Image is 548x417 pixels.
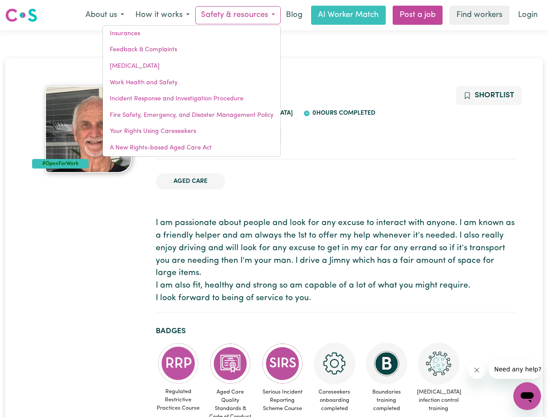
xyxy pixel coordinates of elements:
a: Feedback & Complaints [103,42,280,58]
a: [MEDICAL_DATA] [103,58,280,75]
span: Shortlist [475,92,514,99]
a: Kenneth's profile picture'#OpenForWork [32,86,145,173]
img: CS Academy: Aged Care Quality Standards & Code of Conduct course completed [210,343,251,384]
a: Work Health and Safety [103,75,280,91]
iframe: Message from company [489,360,541,379]
span: 0 hours completed [310,110,375,116]
span: Regulated Restrictive Practices Course [156,384,201,416]
img: CS Academy: Regulated Restrictive Practices course completed [158,343,199,384]
a: Your Rights Using Careseekers [103,123,280,140]
button: Add to shortlist [456,86,522,105]
a: Post a job [393,6,443,25]
a: Fire Safety, Emergency, and Disaster Management Policy [103,107,280,124]
h2: Badges [156,327,516,336]
span: Careseekers onboarding completed [312,384,357,417]
img: CS Academy: Serious Incident Reporting Scheme course completed [262,343,303,384]
span: Need any help? [5,6,53,13]
div: Safety & resources [102,25,281,157]
a: AI Worker Match [311,6,386,25]
a: Careseekers logo [5,5,37,25]
img: Kenneth [45,86,132,173]
a: Incident Response and Investigation Procedure [103,91,280,107]
a: Blog [281,6,308,25]
span: Boundaries training completed [364,384,409,417]
span: [MEDICAL_DATA] infection control training [416,384,461,417]
img: CS Academy: Careseekers Onboarding course completed [314,343,355,384]
span: Serious Incident Reporting Scheme Course [260,384,305,417]
img: CS Academy: Boundaries in care and support work course completed [366,343,407,384]
button: Safety & resources [195,6,281,24]
img: Careseekers logo [5,7,37,23]
p: I am passionate about people and look for any excuse to interact with anyone. I am known as a fri... [156,217,516,305]
img: CS Academy: COVID-19 Infection Control Training course completed [418,343,459,384]
a: Find workers [450,6,509,25]
li: Aged Care [156,173,225,190]
iframe: Close message [468,361,486,379]
button: How it works [130,6,195,24]
a: Insurances [103,26,280,42]
a: Login [513,6,543,25]
div: #OpenForWork [32,159,89,169]
button: About us [80,6,130,24]
iframe: Button to launch messaging window [513,382,541,410]
a: A New Rights-based Aged Care Act [103,140,280,156]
